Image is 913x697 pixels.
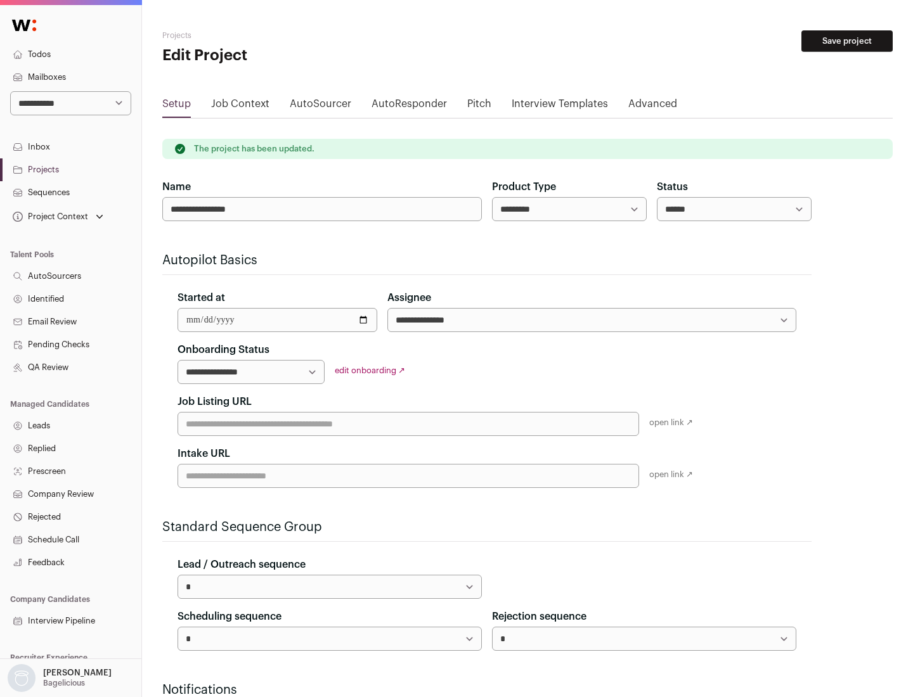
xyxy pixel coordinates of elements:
a: edit onboarding ↗ [335,366,405,374]
img: Wellfound [5,13,43,38]
label: Assignee [387,290,431,305]
button: Save project [801,30,893,52]
h2: Autopilot Basics [162,252,812,269]
h2: Standard Sequence Group [162,518,812,536]
label: Onboarding Status [178,342,269,357]
label: Intake URL [178,446,230,461]
a: Advanced [628,96,677,117]
img: nopic.png [8,664,36,692]
div: Project Context [10,212,88,222]
a: AutoResponder [372,96,447,117]
a: Pitch [467,96,491,117]
label: Job Listing URL [178,394,252,409]
label: Lead / Outreach sequence [178,557,306,572]
a: Setup [162,96,191,117]
button: Open dropdown [5,664,114,692]
a: AutoSourcer [290,96,351,117]
a: Job Context [211,96,269,117]
h1: Edit Project [162,46,406,66]
label: Status [657,179,688,195]
h2: Projects [162,30,406,41]
label: Rejection sequence [492,609,586,624]
label: Product Type [492,179,556,195]
a: Interview Templates [512,96,608,117]
button: Open dropdown [10,208,106,226]
label: Scheduling sequence [178,609,282,624]
p: [PERSON_NAME] [43,668,112,678]
p: Bagelicious [43,678,85,688]
label: Name [162,179,191,195]
label: Started at [178,290,225,305]
p: The project has been updated. [194,144,314,154]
